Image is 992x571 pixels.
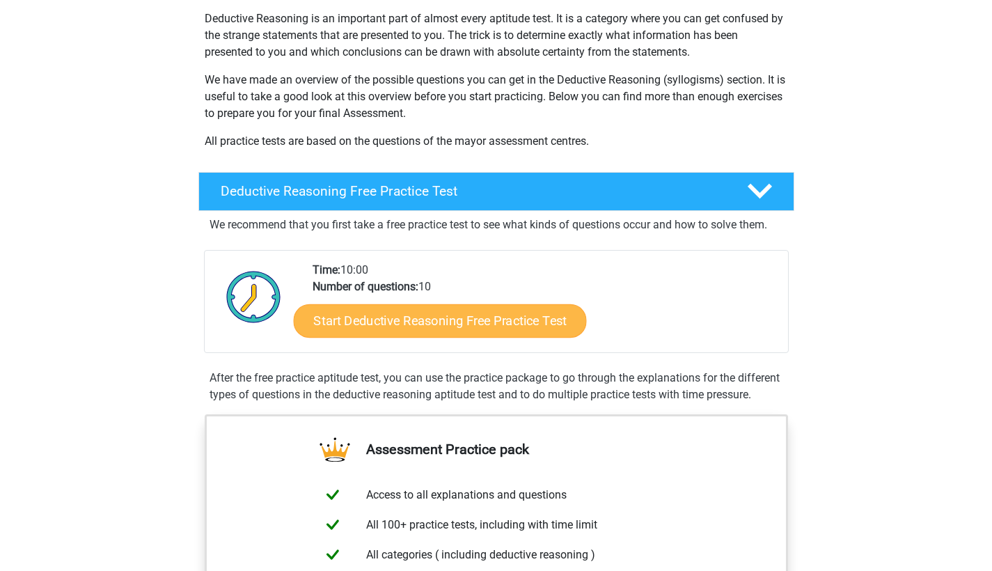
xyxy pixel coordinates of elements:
b: Time: [313,263,340,276]
img: Clock [219,262,289,331]
p: Deductive Reasoning is an important part of almost every aptitude test. It is a category where yo... [205,10,788,61]
a: Deductive Reasoning Free Practice Test [193,172,800,211]
a: Start Deductive Reasoning Free Practice Test [293,304,586,337]
p: We have made an overview of the possible questions you can get in the Deductive Reasoning (syllog... [205,72,788,122]
div: After the free practice aptitude test, you can use the practice package to go through the explana... [204,370,789,403]
h4: Deductive Reasoning Free Practice Test [221,183,725,199]
p: We recommend that you first take a free practice test to see what kinds of questions occur and ho... [210,217,783,233]
p: All practice tests are based on the questions of the mayor assessment centres. [205,133,788,150]
b: Number of questions: [313,280,418,293]
div: 10:00 10 [302,262,787,352]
